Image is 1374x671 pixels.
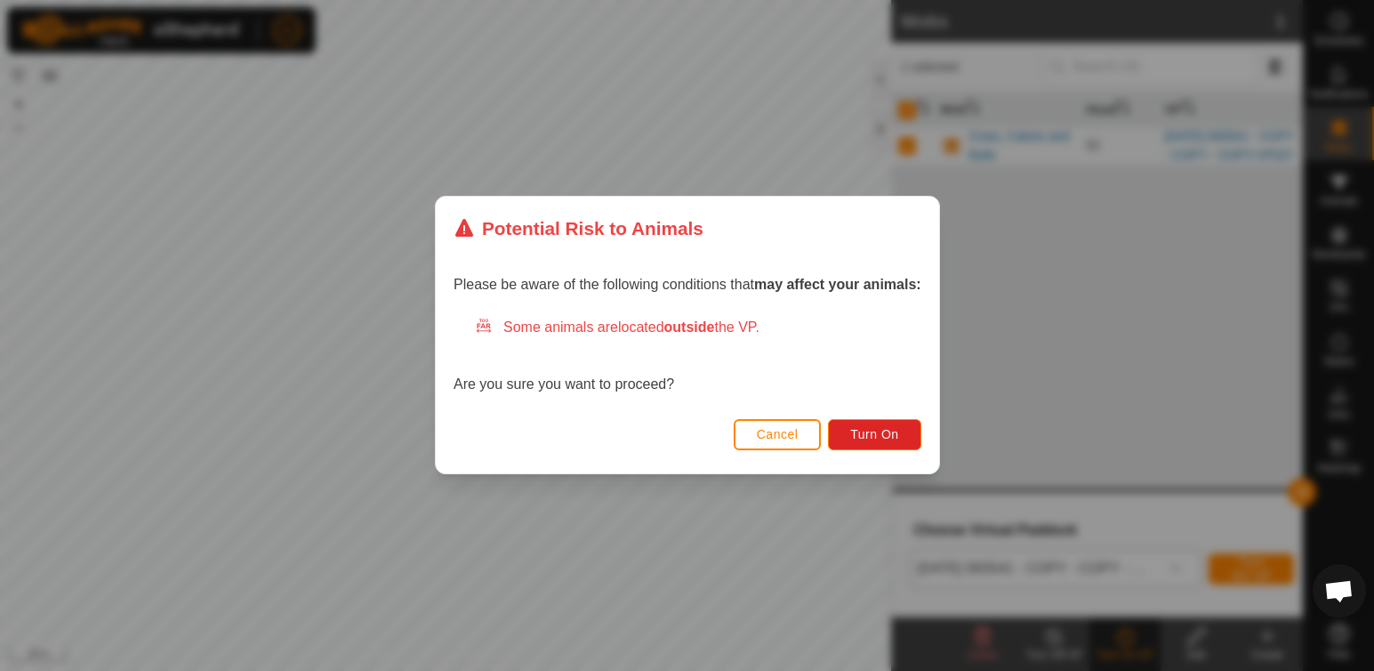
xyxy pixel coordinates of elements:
span: Cancel [756,428,798,442]
div: Are you sure you want to proceed? [454,318,921,396]
strong: outside [663,320,714,335]
div: Some animals are [475,318,921,339]
span: located the VP. [618,320,759,335]
span: Turn On [850,428,898,442]
strong: may affect your animals: [754,278,921,293]
div: Potential Risk to Animals [454,214,703,242]
button: Turn On [828,419,920,450]
a: Open chat [1313,564,1366,618]
button: Cancel [733,419,821,450]
span: Please be aware of the following conditions that [454,278,921,293]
